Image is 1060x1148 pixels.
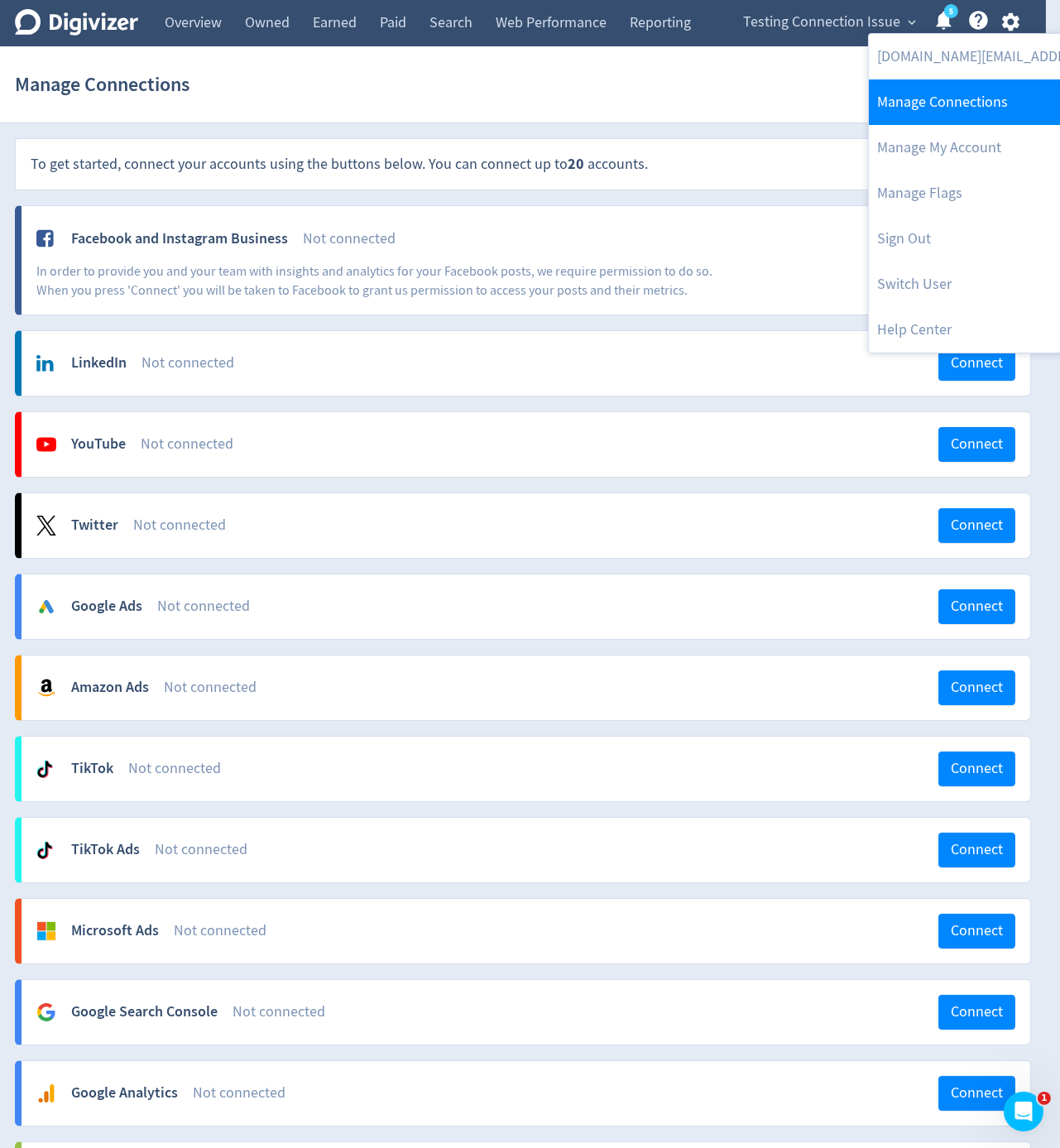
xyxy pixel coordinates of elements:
[1004,1092,1043,1131] iframe: Intercom live chat
[1038,1092,1051,1105] span: 1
